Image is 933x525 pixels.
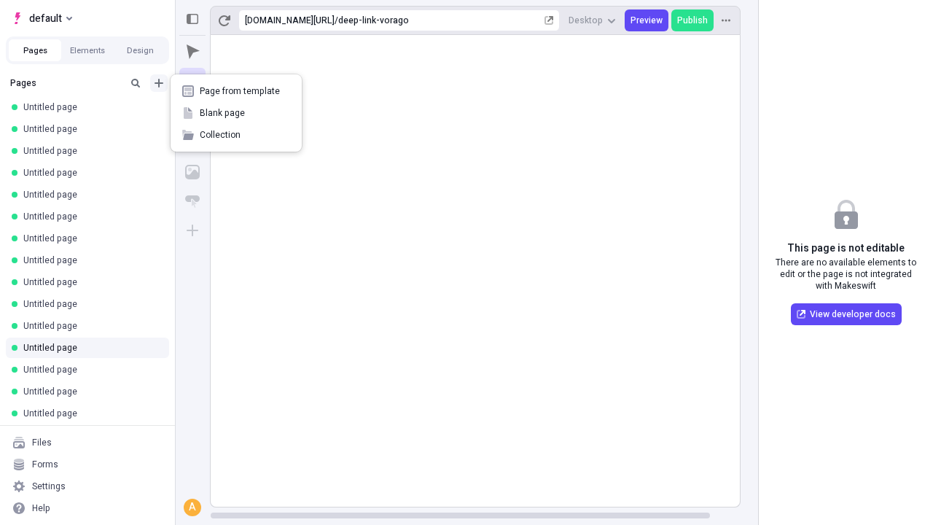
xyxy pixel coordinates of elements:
span: Desktop [569,15,603,26]
button: Image [179,159,206,185]
div: Help [32,502,50,514]
div: Untitled page [23,123,157,135]
button: Publish [671,9,714,31]
div: / [335,15,338,26]
button: Add new [150,74,168,92]
span: Publish [677,15,708,26]
div: Untitled page [23,320,157,332]
div: Untitled page [23,364,157,376]
button: Pages [9,39,61,61]
span: This page is not editable [787,241,905,257]
button: Elements [61,39,114,61]
button: Button [179,188,206,214]
button: Select site [6,7,78,29]
div: Untitled page [23,145,157,157]
div: Untitled page [23,101,157,113]
div: Forms [32,459,58,470]
div: Untitled page [23,254,157,266]
div: Untitled page [23,276,157,288]
button: Design [114,39,166,61]
div: Untitled page [23,342,157,354]
div: Untitled page [23,408,157,419]
a: View developer docs [791,303,902,325]
span: Collection [200,129,290,141]
div: deep-link-vorago [338,15,542,26]
button: Preview [625,9,668,31]
div: Files [32,437,52,448]
div: Untitled page [23,298,157,310]
div: Untitled page [23,233,157,244]
div: A [185,500,200,515]
div: Settings [32,481,66,492]
span: Page from template [200,85,290,97]
div: Add new [171,74,302,152]
div: Untitled page [23,211,157,222]
div: Pages [10,77,121,89]
button: Desktop [563,9,622,31]
div: Untitled page [23,167,157,179]
span: default [29,9,62,27]
div: [URL][DOMAIN_NAME] [245,15,335,26]
span: Preview [631,15,663,26]
div: Untitled page [23,189,157,201]
span: There are no available elements to edit or the page is not integrated with Makeswift [770,257,921,292]
span: Blank page [200,107,290,119]
div: Untitled page [23,386,157,397]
